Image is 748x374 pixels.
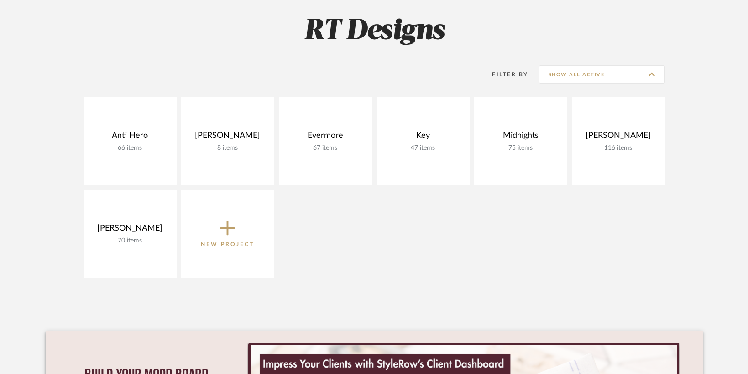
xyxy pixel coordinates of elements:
div: 75 items [481,144,560,152]
div: [PERSON_NAME] [188,131,267,144]
p: New Project [201,240,254,249]
div: 66 items [91,144,169,152]
div: 8 items [188,144,267,152]
div: [PERSON_NAME] [91,223,169,237]
div: Midnights [481,131,560,144]
div: Anti Hero [91,131,169,144]
div: Filter By [481,70,528,79]
button: New Project [181,190,274,278]
div: Evermore [286,131,365,144]
h2: RT Designs [46,14,703,48]
div: 70 items [91,237,169,245]
div: 47 items [384,144,462,152]
div: 67 items [286,144,365,152]
div: Key [384,131,462,144]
